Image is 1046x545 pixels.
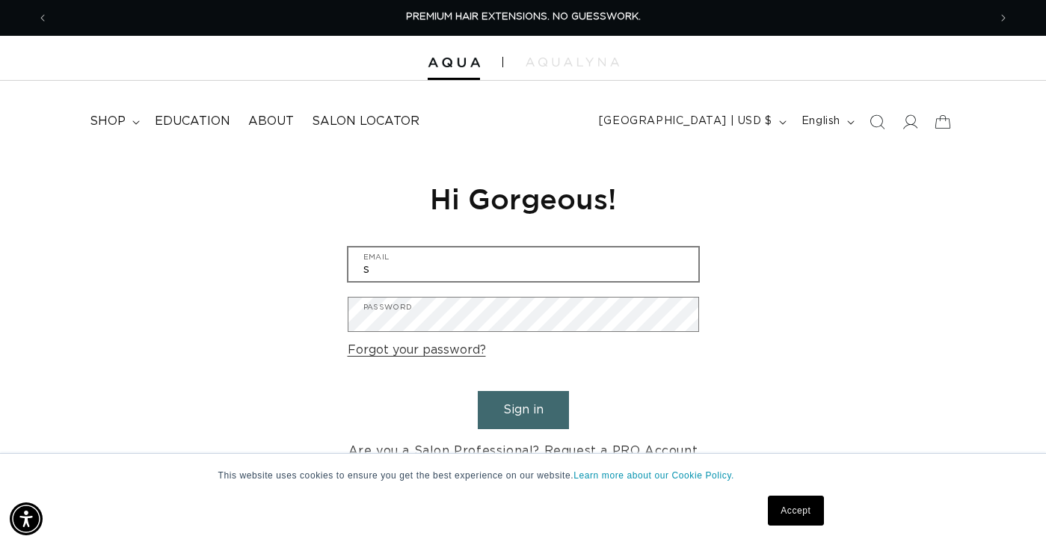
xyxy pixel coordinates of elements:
a: Are you a Salon Professional? Request a PRO Account [348,440,698,462]
a: Learn more about our Cookie Policy. [573,470,734,481]
a: About [239,105,303,138]
img: Aqua Hair Extensions [428,58,480,68]
span: Education [155,114,230,129]
button: Next announcement [987,4,1020,32]
img: aqualyna.com [526,58,619,67]
h1: Hi Gorgeous! [348,180,699,217]
span: About [248,114,294,129]
button: Sign in [478,391,569,429]
span: English [802,114,840,129]
p: This website uses cookies to ensure you get the best experience on our website. [218,469,828,482]
iframe: Chat Widget [843,384,1046,545]
button: [GEOGRAPHIC_DATA] | USD $ [590,108,793,136]
a: Accept [768,496,823,526]
a: Forgot your password? [348,339,486,361]
span: Salon Locator [312,114,419,129]
a: Education [146,105,239,138]
button: English [793,108,861,136]
div: Accessibility Menu [10,502,43,535]
span: shop [90,114,126,129]
input: Email [348,247,698,281]
a: Salon Locator [303,105,428,138]
span: [GEOGRAPHIC_DATA] | USD $ [599,114,772,129]
span: PREMIUM HAIR EXTENSIONS. NO GUESSWORK. [406,12,641,22]
summary: shop [81,105,146,138]
summary: Search [861,105,893,138]
button: Previous announcement [26,4,59,32]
